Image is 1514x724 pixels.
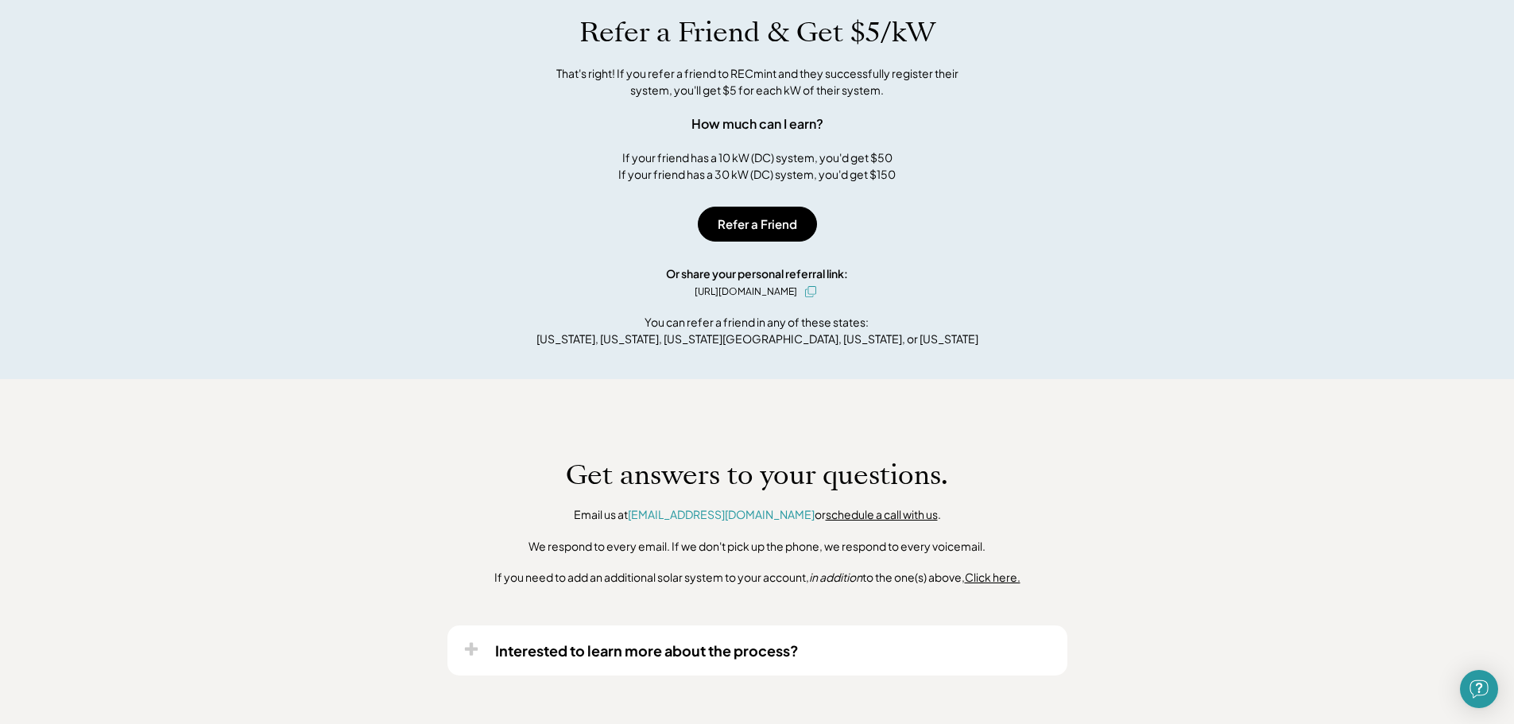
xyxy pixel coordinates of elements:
div: Open Intercom Messenger [1460,670,1498,708]
em: in addition [809,570,862,584]
div: If you need to add an additional solar system to your account, to the one(s) above, [494,570,1020,586]
div: Or share your personal referral link: [666,265,848,282]
a: schedule a call with us [826,507,938,521]
div: You can refer a friend in any of these states: [US_STATE], [US_STATE], [US_STATE][GEOGRAPHIC_DATA... [536,314,978,347]
u: Click here. [965,570,1020,584]
button: click to copy [801,282,820,301]
div: That's right! If you refer a friend to RECmint and they successfully register their system, you'l... [539,65,976,99]
div: We respond to every email. If we don't pick up the phone, we respond to every voicemail. [529,539,985,555]
div: Email us at or . [574,507,941,523]
div: If your friend has a 10 kW (DC) system, you'd get $50 If your friend has a 30 kW (DC) system, you... [618,149,896,183]
h1: Get answers to your questions. [566,459,948,492]
div: How much can I earn? [691,114,823,134]
a: [EMAIL_ADDRESS][DOMAIN_NAME] [628,507,815,521]
h1: Refer a Friend & Get $5/kW [579,16,935,49]
button: Refer a Friend [698,207,817,242]
div: Interested to learn more about the process? [495,641,799,660]
div: [URL][DOMAIN_NAME] [695,285,797,299]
